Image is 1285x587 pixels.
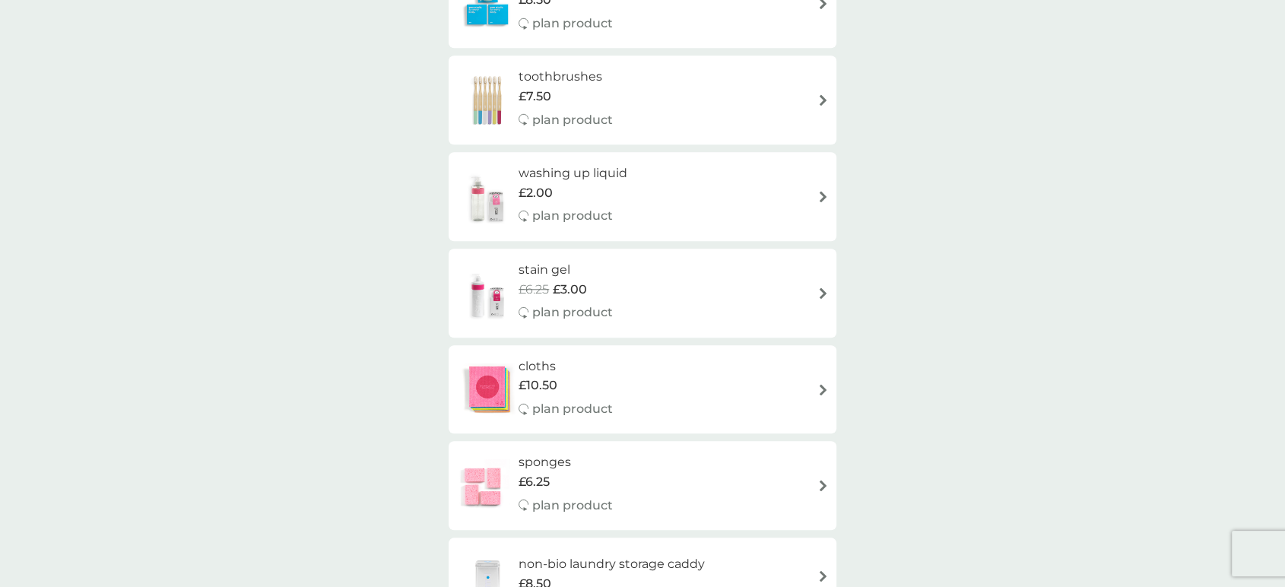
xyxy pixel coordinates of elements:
span: £6.25 [519,280,549,300]
img: toothbrushes [456,74,519,127]
h6: toothbrushes [519,67,613,87]
img: arrow right [817,480,829,491]
p: plan product [532,303,613,322]
img: cloths [456,363,519,416]
img: washing up liquid [456,170,519,224]
img: arrow right [817,94,829,106]
span: £6.25 [519,472,550,492]
img: stain gel [456,266,519,319]
span: £2.00 [519,183,553,203]
span: £10.50 [519,376,557,395]
span: £7.50 [519,87,551,106]
img: arrow right [817,287,829,299]
p: plan product [532,14,613,33]
h6: stain gel [519,260,613,280]
p: plan product [532,206,613,226]
p: plan product [532,496,613,516]
h6: sponges [519,452,613,472]
p: plan product [532,110,613,130]
img: arrow right [817,191,829,202]
h6: cloths [519,357,613,376]
h6: non-bio laundry storage caddy [519,554,705,574]
h6: washing up liquid [519,163,627,183]
img: arrow right [817,570,829,582]
img: sponges [456,459,509,512]
p: plan product [532,399,613,419]
span: £3.00 [553,280,587,300]
img: arrow right [817,384,829,395]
